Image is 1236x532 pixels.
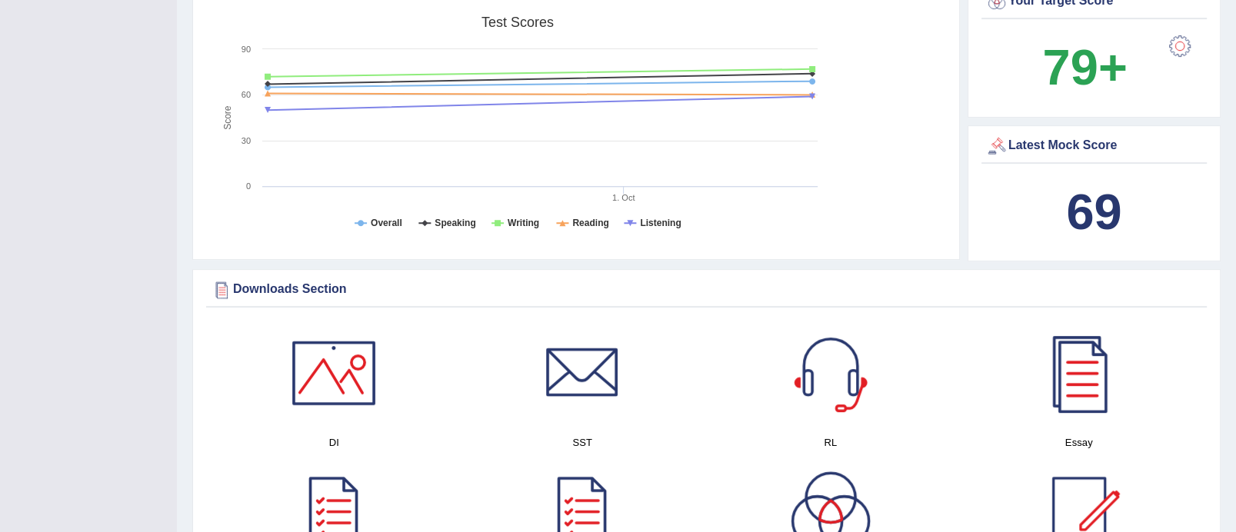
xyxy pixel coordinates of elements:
[1042,39,1127,95] b: 79+
[222,105,232,130] tspan: Score
[640,218,681,228] tspan: Listening
[242,90,251,99] text: 60
[242,45,251,54] text: 90
[1066,184,1121,240] b: 69
[218,434,451,451] h4: DI
[962,434,1195,451] h4: Essay
[985,135,1203,158] div: Latest Mock Score
[242,136,251,145] text: 30
[466,434,699,451] h4: SST
[572,218,608,228] tspan: Reading
[435,218,475,228] tspan: Speaking
[612,193,635,202] tspan: 1. Oct
[246,181,251,191] text: 0
[371,218,402,228] tspan: Overall
[508,218,539,228] tspan: Writing
[715,434,948,451] h4: RL
[481,15,554,30] tspan: Test scores
[210,278,1203,301] div: Downloads Section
